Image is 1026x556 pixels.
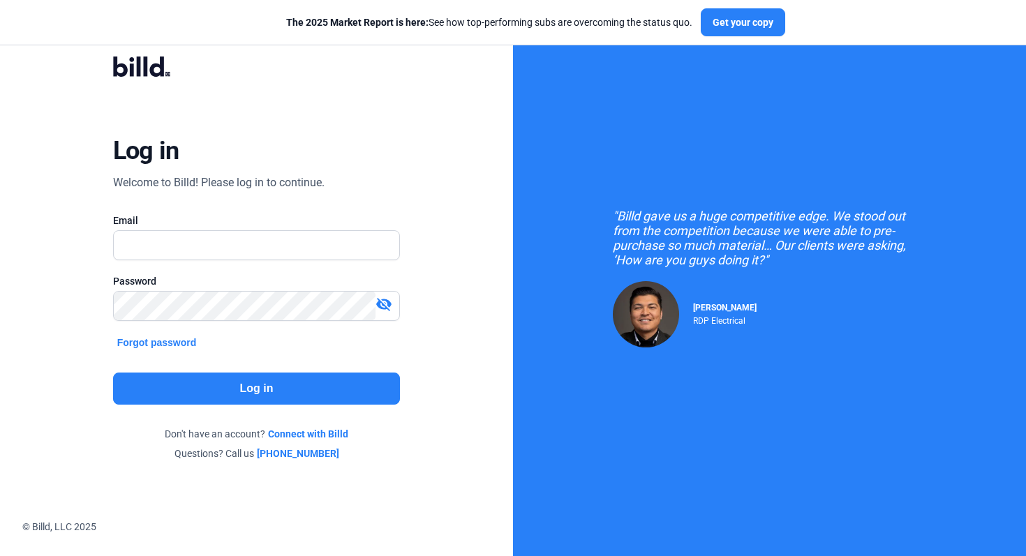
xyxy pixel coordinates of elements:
[701,8,785,36] button: Get your copy
[286,17,429,28] span: The 2025 Market Report is here:
[113,373,401,405] button: Log in
[113,213,401,227] div: Email
[113,174,325,191] div: Welcome to Billd! Please log in to continue.
[113,274,401,288] div: Password
[376,296,392,313] mat-icon: visibility_off
[613,209,927,267] div: "Billd gave us a huge competitive edge. We stood out from the competition because we were able to...
[113,446,401,460] div: Questions? Call us
[257,446,339,460] a: [PHONE_NUMBER]
[268,427,348,441] a: Connect with Billd
[613,281,679,347] img: Raul Pacheco
[113,427,401,441] div: Don't have an account?
[693,303,757,313] span: [PERSON_NAME]
[286,15,692,29] div: See how top-performing subs are overcoming the status quo.
[113,135,179,166] div: Log in
[113,335,201,350] button: Forgot password
[693,313,757,326] div: RDP Electrical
